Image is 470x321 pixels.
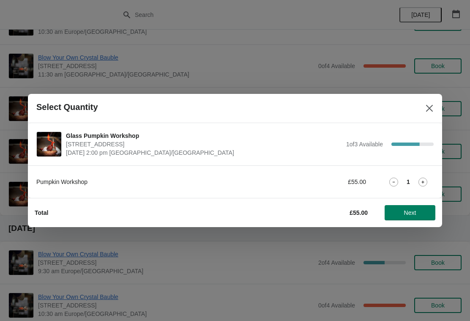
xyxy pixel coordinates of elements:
span: Next [404,209,416,216]
img: Glass Pumpkin Workshop | Cumbria Crystal, Canal Street, Ulverston LA12 7LB, UK | September 22 | 2... [37,132,61,156]
span: Glass Pumpkin Workshop [66,132,342,140]
div: Pumpkin Workshop [36,178,271,186]
strong: Total [35,209,48,216]
strong: £55.00 [350,209,368,216]
span: [DATE] 2:00 pm [GEOGRAPHIC_DATA]/[GEOGRAPHIC_DATA] [66,148,342,157]
span: [STREET_ADDRESS] [66,140,342,148]
div: £55.00 [288,178,366,186]
button: Close [422,101,437,116]
button: Next [385,205,435,220]
strong: 1 [407,178,410,186]
h2: Select Quantity [36,102,98,112]
span: 1 of 3 Available [346,141,383,148]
